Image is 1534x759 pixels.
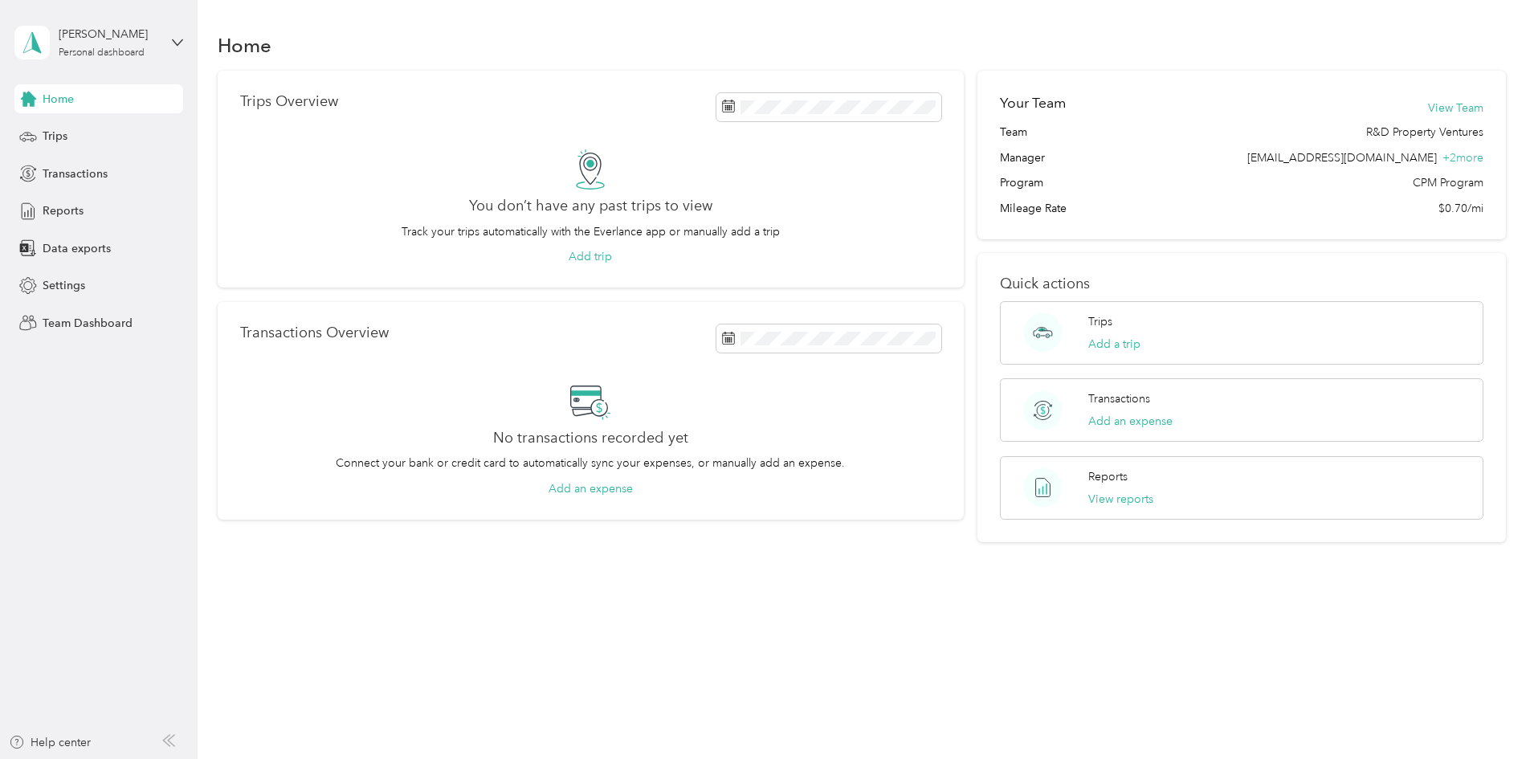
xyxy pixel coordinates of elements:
span: Program [1000,174,1043,191]
p: Transactions Overview [240,324,389,341]
div: [PERSON_NAME] [59,26,159,43]
p: Track your trips automatically with the Everlance app or manually add a trip [402,223,780,240]
button: View reports [1088,491,1153,508]
iframe: Everlance-gr Chat Button Frame [1444,669,1534,759]
div: Personal dashboard [59,48,145,58]
span: Team [1000,124,1027,141]
h2: You don’t have any past trips to view [469,198,712,214]
span: Settings [43,277,85,294]
span: Mileage Rate [1000,200,1067,217]
span: Data exports [43,240,111,257]
h2: Your Team [1000,93,1066,113]
span: $0.70/mi [1438,200,1483,217]
p: Quick actions [1000,275,1483,292]
button: Add an expense [1088,413,1173,430]
p: Connect your bank or credit card to automatically sync your expenses, or manually add an expense. [336,455,845,471]
span: Manager [1000,149,1045,166]
span: [EMAIL_ADDRESS][DOMAIN_NAME] [1247,151,1437,165]
span: Team Dashboard [43,315,133,332]
button: Add a trip [1088,336,1140,353]
p: Trips [1088,313,1112,330]
span: CPM Program [1413,174,1483,191]
h1: Home [218,37,271,54]
h2: No transactions recorded yet [493,430,688,447]
button: View Team [1428,100,1483,116]
span: R&D Property Ventures [1366,124,1483,141]
span: + 2 more [1442,151,1483,165]
button: Help center [9,734,91,751]
p: Transactions [1088,390,1150,407]
button: Add trip [569,248,612,265]
button: Add an expense [549,480,633,497]
p: Reports [1088,468,1128,485]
